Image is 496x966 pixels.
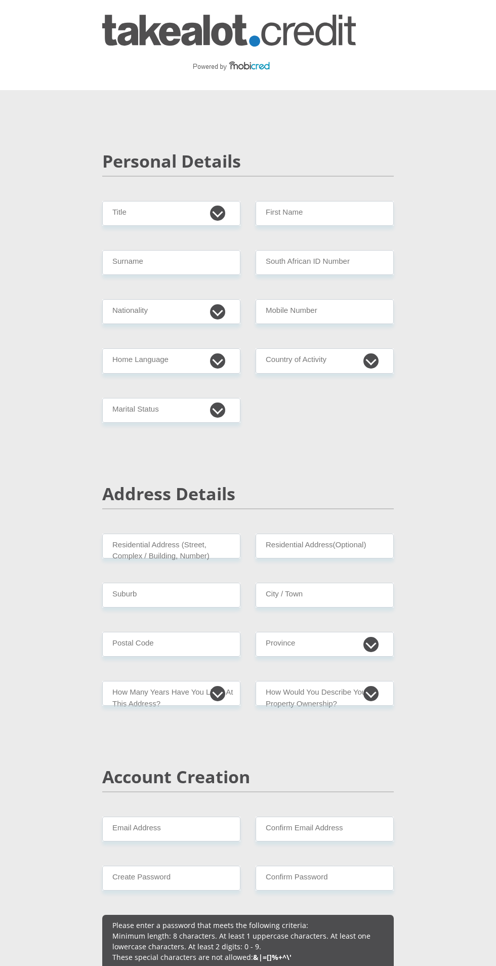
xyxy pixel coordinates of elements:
[102,817,240,841] input: Email Address
[102,866,240,891] input: Create Password
[256,250,394,275] input: ID Number
[112,920,384,962] p: Please enter a password that meets the following criteria: Minimum length: 8 characters. At least...
[256,817,394,841] input: Confirm Email Address
[256,299,394,324] input: Contact Number
[256,201,394,226] input: First Name
[102,484,394,504] h2: Address Details
[102,632,240,657] input: Postal Code
[256,632,394,657] select: Please Select a Province
[102,151,394,172] h2: Personal Details
[253,952,292,962] b: &|=[]%+^\'
[102,250,240,275] input: Surname
[256,534,394,558] input: Address line 2 (Optional)
[256,866,394,891] input: Confirm Password
[102,583,240,608] input: Suburb
[102,15,356,75] img: takealot_credit logo
[102,681,240,706] select: Please select a value
[102,534,240,558] input: Valid residential address
[102,767,394,787] h2: Account Creation
[256,681,394,706] select: Please select a value
[256,583,394,608] input: City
